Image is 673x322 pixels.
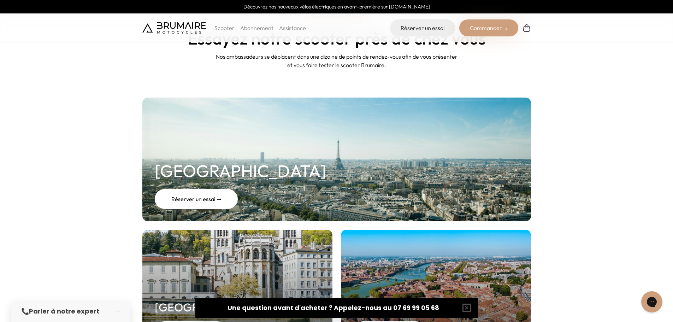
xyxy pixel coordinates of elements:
[523,24,531,32] img: Panier
[213,52,460,69] p: Nos ambassadeurs se déplacent dans une dizaine de points de rendez-vous afin de vous présenter et...
[155,299,270,316] h2: [GEOGRAPHIC_DATA]
[279,24,306,31] a: Assistance
[240,24,273,31] a: Abonnement
[188,30,486,47] h1: Essayez notre scooter près de chez vous
[155,158,326,183] h2: [GEOGRAPHIC_DATA]
[503,27,508,31] img: right-arrow-2.png
[459,19,518,36] div: Commander
[142,22,206,34] img: Brumaire Motocycles
[155,189,238,209] div: Réserver un essai ➞
[142,98,531,221] a: [GEOGRAPHIC_DATA] Réserver un essai ➞
[638,289,666,315] iframe: Gorgias live chat messenger
[214,24,235,32] p: Scooter
[390,19,455,36] a: Réserver un essai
